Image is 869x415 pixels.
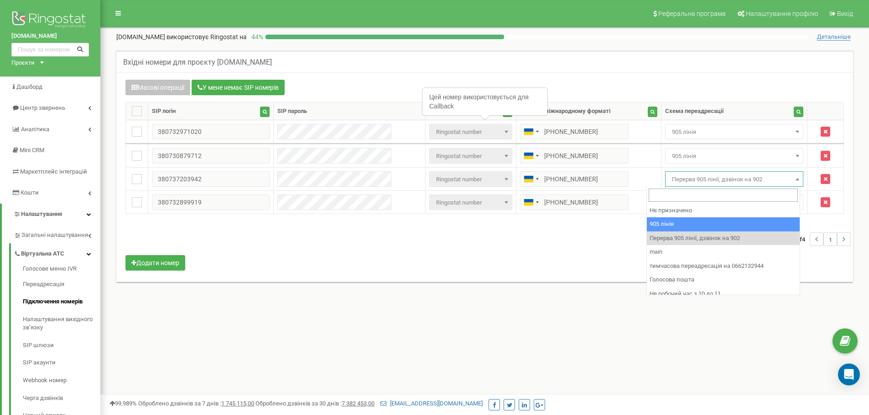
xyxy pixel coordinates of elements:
[520,171,629,187] input: 050 123 4567
[520,124,541,139] div: Telephone country code
[14,225,100,243] a: Загальні налаштування
[20,168,87,175] span: Маркетплейс інтеграцій
[647,245,800,259] li: main
[823,232,837,246] li: 1
[432,196,509,209] span: Ringostat number
[520,172,541,186] div: Telephone country code
[380,400,483,407] a: [EMAIL_ADDRESS][DOMAIN_NAME]
[14,243,100,262] a: Віртуальна АТС
[647,217,800,231] li: 905 лінія
[665,124,804,139] span: 905 лінія
[665,107,724,116] div: Схема переадресації
[668,173,801,186] span: Перерва 905 лінії, дзвінок на 902
[23,293,100,311] a: Підключення номерів
[23,337,100,354] a: SIP шлюзи
[167,33,247,41] span: використовує Ringostat на
[788,223,851,255] nav: ...
[429,171,512,187] span: Ringostat number
[192,80,285,95] button: У мене немає SIP номерів
[837,10,853,17] span: Вихід
[125,80,190,95] button: Масові операції
[11,59,35,67] div: Проєкти
[817,33,851,41] span: Детальніше
[109,400,137,407] span: 99,989%
[116,32,247,41] p: [DOMAIN_NAME]
[21,126,49,133] span: Аналiтика
[520,195,541,210] div: Telephone country code
[520,107,610,116] div: Номер у міжнародному форматі
[21,231,88,240] span: Загальні налаштування
[247,32,265,41] p: 44 %
[21,189,39,196] span: Кошти
[23,265,100,276] a: Голосове меню IVR
[429,195,512,210] span: Ringostat number
[274,102,426,120] th: SIP пароль
[123,58,272,67] h5: Вхідні номери для проєкту [DOMAIN_NAME]
[20,147,44,154] span: Mini CRM
[255,400,375,407] span: Оброблено дзвінків за 30 днів :
[125,255,185,271] button: Додати номер
[668,150,801,163] span: 905 лінія
[16,83,42,90] span: Дашборд
[11,43,89,56] input: Пошук за номером
[647,204,800,218] li: Не призначено
[520,148,629,164] input: 050 123 4567
[20,104,65,111] span: Центр звернень
[2,204,100,225] a: Налаштування
[138,400,254,407] span: Оброблено дзвінків за 7 днів :
[423,88,547,115] div: Цей номер використовується для Callback
[665,171,804,187] span: Перерва 905 лінії, дзвінок на 902
[432,173,509,186] span: Ringostat number
[520,195,629,210] input: 050 123 4567
[668,126,801,138] span: 905 лінія
[647,259,800,273] li: тимчасова переадресація на 0662132944
[429,148,512,164] span: Ringostat number
[658,10,726,17] span: Реферальна програма
[432,150,509,163] span: Ringostat number
[21,210,62,217] span: Налаштування
[342,400,375,407] u: 7 382 453,00
[23,311,100,337] a: Налаштування вихідного зв’язку
[432,126,509,138] span: Ringostat number
[23,276,100,293] a: Переадресація
[23,389,100,407] a: Черга дзвінків
[520,124,629,139] input: 050 123 4567
[647,273,800,287] li: Голосова пошта
[429,124,512,139] span: Ringostat number
[11,32,89,41] a: [DOMAIN_NAME]
[647,287,800,301] li: Не робочий час з 10 до 11
[746,10,818,17] span: Налаштування профілю
[838,364,860,385] div: Open Intercom Messenger
[647,231,800,246] li: Перерва 905 лінії, дзвінок на 902
[665,148,804,164] span: 905 лінія
[221,400,254,407] u: 1 745 115,00
[21,250,64,258] span: Віртуальна АТС
[520,149,541,163] div: Telephone country code
[23,372,100,389] a: Webhook номер
[11,9,89,32] img: Ringostat logo
[23,354,100,372] a: SIP акаунти
[152,107,176,116] div: SIP логін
